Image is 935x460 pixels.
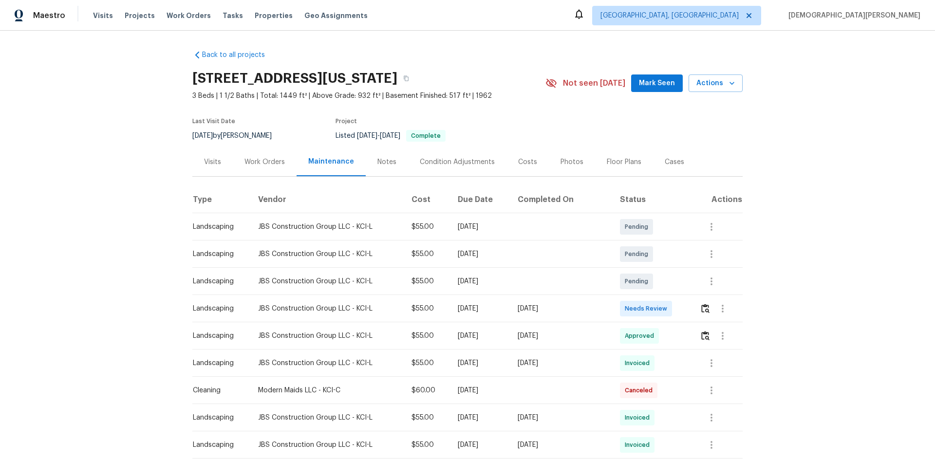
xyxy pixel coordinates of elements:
[458,249,502,259] div: [DATE]
[304,11,368,20] span: Geo Assignments
[380,132,400,139] span: [DATE]
[625,222,652,232] span: Pending
[258,304,396,313] div: JBS Construction Group LLC - KCI-L
[701,331,710,340] img: Review Icon
[192,91,545,101] span: 3 Beds | 1 1/2 Baths | Total: 1449 ft² | Above Grade: 932 ft² | Basement Finished: 517 ft² | 1962
[458,222,502,232] div: [DATE]
[458,386,502,395] div: [DATE]
[700,297,711,320] button: Review Icon
[518,157,537,167] div: Costs
[458,331,502,341] div: [DATE]
[561,157,583,167] div: Photos
[411,331,442,341] div: $55.00
[689,74,743,92] button: Actions
[167,11,211,20] span: Work Orders
[193,249,243,259] div: Landscaping
[411,386,442,395] div: $60.00
[258,358,396,368] div: JBS Construction Group LLC - KCI-L
[192,132,213,139] span: [DATE]
[612,186,692,213] th: Status
[258,413,396,423] div: JBS Construction Group LLC - KCI-L
[625,440,654,450] span: Invoiced
[701,304,710,313] img: Review Icon
[607,157,641,167] div: Floor Plans
[308,157,354,166] div: Maintenance
[458,304,502,313] div: [DATE]
[336,118,357,124] span: Project
[665,157,684,167] div: Cases
[193,386,243,395] div: Cleaning
[192,130,283,142] div: by [PERSON_NAME]
[193,222,243,232] div: Landscaping
[563,78,625,88] span: Not seen [DATE]
[397,70,415,87] button: Copy Address
[192,50,286,60] a: Back to all projects
[625,331,658,341] span: Approved
[411,413,442,423] div: $55.00
[625,386,656,395] span: Canceled
[411,304,442,313] div: $55.00
[518,440,605,450] div: [DATE]
[411,222,442,232] div: $55.00
[407,133,445,139] span: Complete
[458,276,502,286] div: [DATE]
[404,186,450,213] th: Cost
[258,386,396,395] div: Modern Maids LLC - KCI-C
[785,11,920,20] span: [DEMOGRAPHIC_DATA][PERSON_NAME]
[125,11,155,20] span: Projects
[458,358,502,368] div: [DATE]
[600,11,739,20] span: [GEOGRAPHIC_DATA], [GEOGRAPHIC_DATA]
[518,358,605,368] div: [DATE]
[411,276,442,286] div: $55.00
[357,132,377,139] span: [DATE]
[625,249,652,259] span: Pending
[33,11,65,20] span: Maestro
[510,186,613,213] th: Completed On
[625,276,652,286] span: Pending
[258,249,396,259] div: JBS Construction Group LLC - KCI-L
[258,331,396,341] div: JBS Construction Group LLC - KCI-L
[250,186,404,213] th: Vendor
[193,304,243,313] div: Landscaping
[411,358,442,368] div: $55.00
[193,413,243,423] div: Landscaping
[336,132,446,139] span: Listed
[625,413,654,423] span: Invoiced
[631,74,683,92] button: Mark Seen
[204,157,221,167] div: Visits
[696,77,735,90] span: Actions
[192,186,250,213] th: Type
[700,324,711,348] button: Review Icon
[518,304,605,313] div: [DATE]
[193,331,243,341] div: Landscaping
[377,157,396,167] div: Notes
[223,12,243,19] span: Tasks
[258,276,396,286] div: JBS Construction Group LLC - KCI-L
[193,276,243,286] div: Landscaping
[625,358,654,368] span: Invoiced
[93,11,113,20] span: Visits
[518,413,605,423] div: [DATE]
[518,331,605,341] div: [DATE]
[258,440,396,450] div: JBS Construction Group LLC - KCI-L
[411,440,442,450] div: $55.00
[192,74,397,83] h2: [STREET_ADDRESS][US_STATE]
[458,440,502,450] div: [DATE]
[411,249,442,259] div: $55.00
[692,186,743,213] th: Actions
[193,358,243,368] div: Landscaping
[255,11,293,20] span: Properties
[420,157,495,167] div: Condition Adjustments
[625,304,671,313] span: Needs Review
[458,413,502,423] div: [DATE]
[357,132,400,139] span: -
[193,440,243,450] div: Landscaping
[244,157,285,167] div: Work Orders
[450,186,510,213] th: Due Date
[192,118,235,124] span: Last Visit Date
[258,222,396,232] div: JBS Construction Group LLC - KCI-L
[639,77,675,90] span: Mark Seen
